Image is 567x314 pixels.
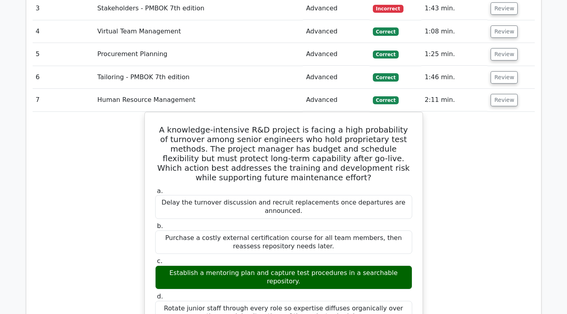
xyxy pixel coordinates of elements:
td: 7 [33,89,94,111]
td: Advanced [303,43,370,66]
td: 5 [33,43,94,66]
span: Correct [373,51,399,59]
h5: A knowledge-intensive R&D project is facing a high probability of turnover among senior engineers... [154,125,413,182]
span: Correct [373,27,399,35]
td: 1:25 min. [421,43,487,66]
span: Incorrect [373,5,403,13]
span: Correct [373,73,399,81]
span: b. [157,222,163,230]
button: Review [491,71,518,84]
div: Establish a mentoring plan and capture test procedures in a searchable repository. [155,265,412,289]
td: 1:08 min. [421,20,487,43]
td: Tailoring - PMBOK 7th edition [94,66,303,89]
span: c. [157,257,163,265]
span: d. [157,293,163,300]
td: Human Resource Management [94,89,303,111]
td: Virtual Team Management [94,20,303,43]
span: Correct [373,96,399,104]
td: Procurement Planning [94,43,303,66]
span: a. [157,187,163,195]
td: 6 [33,66,94,89]
td: Advanced [303,66,370,89]
td: 1:46 min. [421,66,487,89]
button: Review [491,2,518,15]
td: 4 [33,20,94,43]
button: Review [491,48,518,60]
td: Advanced [303,89,370,111]
div: Delay the turnover discussion and recruit replacements once departures are announced. [155,195,412,219]
button: Review [491,25,518,38]
div: Purchase a costly external certification course for all team members, then reassess repository ne... [155,230,412,254]
td: 2:11 min. [421,89,487,111]
td: Advanced [303,20,370,43]
button: Review [491,94,518,106]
